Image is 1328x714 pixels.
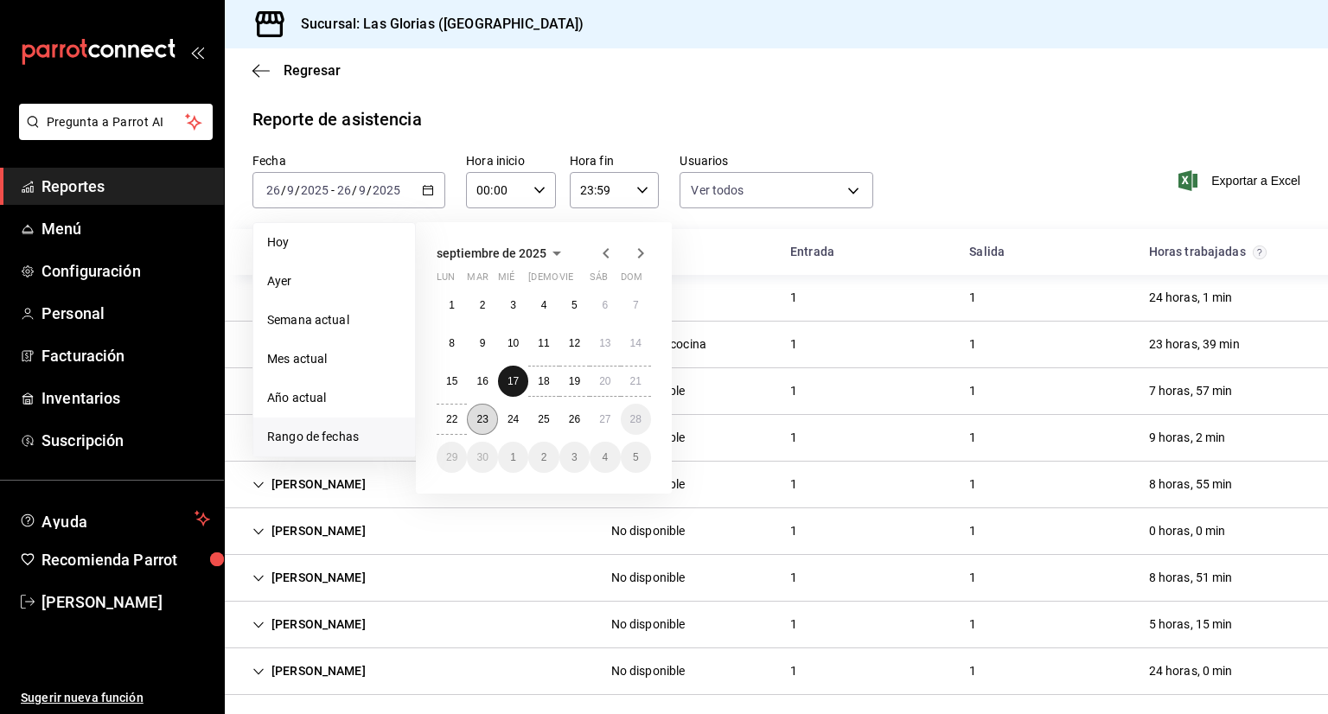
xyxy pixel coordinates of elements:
span: Inventarios [41,386,210,410]
abbr: 14 de septiembre de 2025 [630,337,642,349]
button: 8 de septiembre de 2025 [437,328,467,359]
label: Hora fin [570,155,660,167]
button: 5 de septiembre de 2025 [559,290,590,321]
div: Cell [955,469,990,500]
div: Cell [776,515,811,547]
abbr: 12 de septiembre de 2025 [569,337,580,349]
span: Pregunta a Parrot AI [47,113,186,131]
div: Cell [239,515,380,547]
button: 13 de septiembre de 2025 [590,328,620,359]
div: Cell [1135,609,1247,641]
label: Fecha [252,155,445,167]
div: HeadCell [1135,236,1314,268]
div: Row [225,275,1328,322]
div: Cell [955,515,990,547]
div: Cell [1135,469,1247,500]
span: Ayuda [41,508,188,529]
abbr: 19 de septiembre de 2025 [569,375,580,387]
input: -- [286,183,295,197]
button: 14 de septiembre de 2025 [621,328,651,359]
button: 1 de septiembre de 2025 [437,290,467,321]
span: Hoy [267,233,401,252]
div: Cell [239,328,380,360]
h3: Sucursal: Las Glorias ([GEOGRAPHIC_DATA]) [287,14,584,35]
button: open_drawer_menu [190,45,204,59]
button: 2 de octubre de 2025 [528,442,559,473]
div: Head [225,229,1328,275]
div: Cell [955,422,990,454]
div: Cell [239,375,380,407]
button: 18 de septiembre de 2025 [528,366,559,397]
button: 26 de septiembre de 2025 [559,404,590,435]
abbr: 3 de septiembre de 2025 [510,299,516,311]
div: Cell [776,328,811,360]
abbr: 4 de septiembre de 2025 [541,299,547,311]
abbr: 1 de septiembre de 2025 [449,299,455,311]
span: Sugerir nueva función [21,689,210,707]
input: ---- [372,183,401,197]
div: Cell [1135,282,1247,314]
div: Row [225,555,1328,602]
span: Personal [41,302,210,325]
button: 22 de septiembre de 2025 [437,404,467,435]
div: Row [225,415,1328,462]
button: 17 de septiembre de 2025 [498,366,528,397]
div: No disponible [611,662,686,680]
div: Container [225,229,1328,695]
button: 5 de octubre de 2025 [621,442,651,473]
abbr: 16 de septiembre de 2025 [476,375,488,387]
button: 21 de septiembre de 2025 [621,366,651,397]
abbr: 3 de octubre de 2025 [571,451,578,463]
abbr: 28 de septiembre de 2025 [630,413,642,425]
span: Rango de fechas [267,428,401,446]
span: / [352,183,357,197]
span: [PERSON_NAME] [41,590,210,614]
span: / [367,183,372,197]
button: septiembre de 2025 [437,243,567,264]
span: Facturación [41,344,210,367]
abbr: 13 de septiembre de 2025 [599,337,610,349]
input: ---- [300,183,329,197]
svg: El total de horas trabajadas por usuario es el resultado de la suma redondeada del registro de ho... [1253,245,1267,259]
span: Menú [41,217,210,240]
div: Cell [239,282,476,314]
abbr: martes [467,271,488,290]
span: Recomienda Parrot [41,548,210,571]
button: 10 de septiembre de 2025 [498,328,528,359]
input: -- [265,183,281,197]
abbr: jueves [528,271,630,290]
abbr: domingo [621,271,642,290]
label: Usuarios [680,155,872,167]
div: Cell [776,609,811,641]
div: Row [225,462,1328,508]
div: Cell [776,655,811,687]
div: HeadCell [776,236,955,268]
button: 24 de septiembre de 2025 [498,404,528,435]
abbr: 22 de septiembre de 2025 [446,413,457,425]
abbr: sábado [590,271,608,290]
span: Ayer [267,272,401,290]
div: Row [225,508,1328,555]
button: 2 de septiembre de 2025 [467,290,497,321]
div: Cell [239,469,380,500]
div: Cell [955,655,990,687]
abbr: 23 de septiembre de 2025 [476,413,488,425]
abbr: 2 de septiembre de 2025 [480,299,486,311]
span: septiembre de 2025 [437,246,546,260]
div: Cell [1135,422,1240,454]
span: Año actual [267,389,401,407]
abbr: 15 de septiembre de 2025 [446,375,457,387]
div: Cell [776,422,811,454]
button: 29 de septiembre de 2025 [437,442,467,473]
div: Cell [1135,655,1247,687]
span: Semana actual [267,311,401,329]
div: Cell [776,469,811,500]
div: Row [225,322,1328,368]
abbr: 17 de septiembre de 2025 [508,375,519,387]
abbr: 4 de octubre de 2025 [602,451,608,463]
abbr: 1 de octubre de 2025 [510,451,516,463]
button: 9 de septiembre de 2025 [467,328,497,359]
div: Cell [955,328,990,360]
div: Cell [955,282,990,314]
span: Ver todos [691,182,744,199]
